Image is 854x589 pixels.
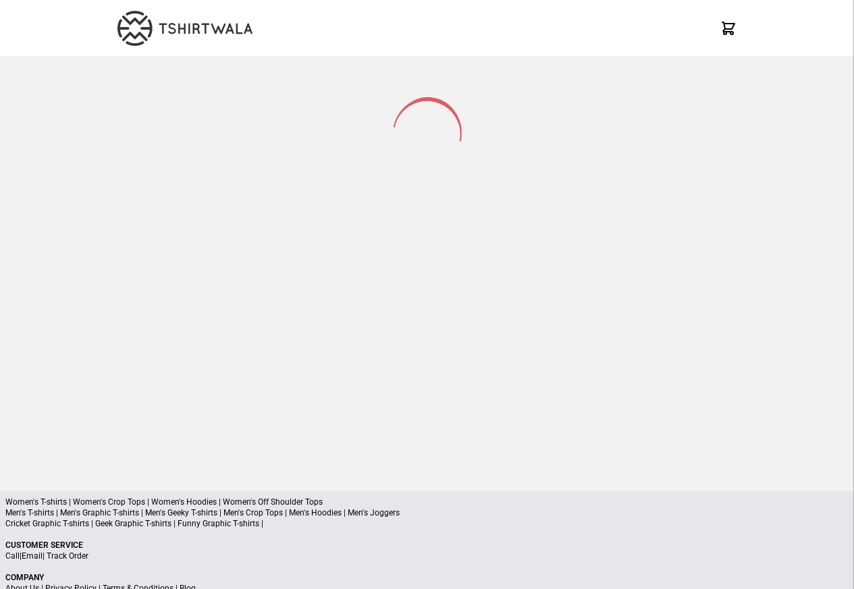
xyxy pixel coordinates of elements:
[5,507,849,518] p: Men's T-shirts | Men's Graphic T-shirts | Men's Geeky T-shirts | Men's Crop Tops | Men's Hoodies ...
[47,551,88,561] a: Track Order
[5,518,849,529] p: Cricket Graphic T-shirts | Geek Graphic T-shirts | Funny Graphic T-shirts |
[117,11,252,46] img: TW-LOGO-400-104.png
[5,551,849,561] p: | |
[5,572,849,583] p: Company
[22,551,43,561] a: Email
[5,497,849,507] p: Women's T-shirts | Women's Crop Tops | Women's Hoodies | Women's Off Shoulder Tops
[5,551,20,561] a: Call
[5,540,849,551] p: Customer Service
